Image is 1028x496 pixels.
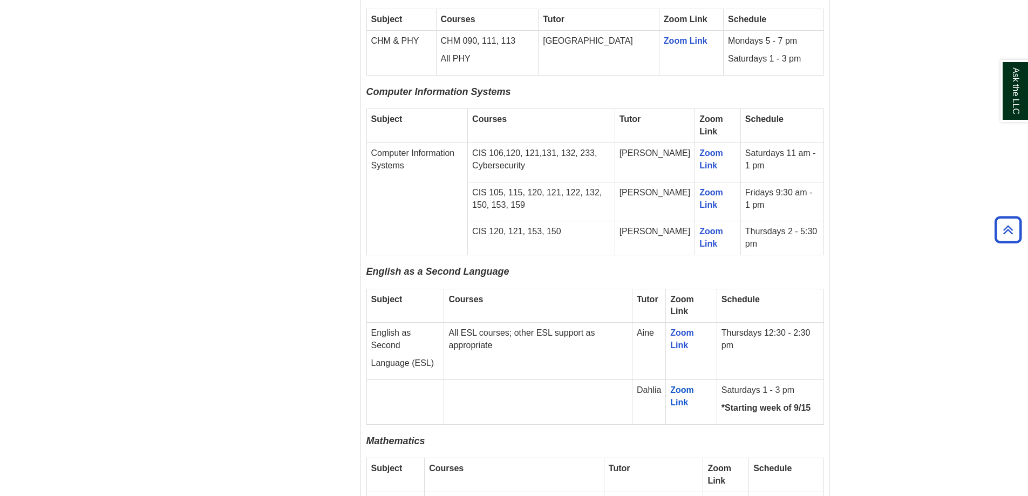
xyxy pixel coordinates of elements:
td: Aine [632,323,665,380]
td: [PERSON_NAME] [615,143,695,182]
td: All ESL courses; other ESL support as appropriate [444,323,632,380]
td: CIS 120, 121, 153, 150 [468,221,615,255]
span: English as a Second Language [366,266,509,277]
strong: Tutor [619,114,641,124]
strong: *Starting week of 9/15 [721,403,811,412]
td: [PERSON_NAME] [615,221,695,255]
strong: Subject [371,114,403,124]
p: Thursdays 12:30 - 2:30 pm [721,327,819,352]
strong: Zoom Link [670,295,694,316]
strong: Zoom Link [664,15,707,24]
a: Zoom Link [699,188,723,209]
p: CHM 090, 111, 113 [441,35,534,47]
strong: Tutor [609,464,630,473]
strong: Courses [472,114,507,124]
a: Zoom Link [670,385,696,407]
p: Mondays 5 - 7 pm [728,35,819,47]
strong: Tutor [543,15,564,24]
p: Saturdays 1 - 3 pm [721,384,819,397]
td: [PERSON_NAME] [615,182,695,221]
a: Zoom Link [664,36,707,45]
a: Back to Top [991,222,1025,237]
p: Saturdays 1 - 3 pm [728,53,819,65]
strong: Schedule [745,114,784,124]
span: Computer Information Systems [366,86,511,97]
td: Saturdays 11 am - 1 pm [740,143,823,182]
a: Zoom Link [699,148,723,170]
td: Dahlia [632,379,665,424]
td: [GEOGRAPHIC_DATA] [539,31,659,76]
td: CHM & PHY [366,31,436,76]
strong: Schedule [753,464,792,473]
p: English as Second [371,327,440,352]
td: Computer Information Systems [366,143,468,255]
strong: Zoom Link [699,114,723,136]
td: Thursdays 2 - 5:30 pm [740,221,823,255]
strong: Subject [371,464,403,473]
strong: Courses [448,295,483,304]
p: Language (ESL) [371,357,440,370]
a: Zoom Link [699,227,723,248]
a: Zoom Link [670,328,694,350]
strong: Schedule [721,295,760,304]
p: CIS 105, 115, 120, 121, 122, 132, 150, 153, 159 [472,187,610,212]
strong: Courses [441,15,475,24]
span: Mathematics [366,436,425,446]
strong: Schedule [728,15,766,24]
td: Fridays 9:30 am - 1 pm [740,182,823,221]
strong: Subject [371,295,403,304]
p: All PHY [441,53,534,65]
p: CIS 106,120, 121,131, 132, 233, Cybersecurity [472,147,610,172]
strong: Subject [371,15,403,24]
strong: Courses [429,464,464,473]
strong: Tutor [637,295,658,304]
strong: Zoom Link [707,464,731,485]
